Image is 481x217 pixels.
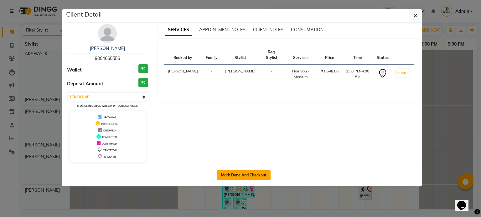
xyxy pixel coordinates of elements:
[101,122,118,126] span: IN PROGRESS
[67,67,82,74] span: Wallet
[284,46,317,65] th: Services
[103,149,117,152] span: TENTATIVE
[95,56,120,61] span: 9004660556
[317,46,342,65] th: Price
[103,129,116,132] span: DROPPED
[102,142,117,145] span: CONFIRMED
[138,78,148,87] h3: ₹0
[455,192,475,211] iframe: chat widget
[77,104,138,107] small: Change in status will apply to all services.
[90,46,125,51] a: [PERSON_NAME]
[221,46,259,65] th: Stylist
[288,68,313,80] div: Hair Spa - Medium
[102,136,117,139] span: COMPLETED
[259,46,284,65] th: Req. Stylist
[202,65,221,84] td: -
[342,46,373,65] th: Time
[199,27,246,32] span: APPOINTMENT NOTES
[397,69,410,77] button: START
[373,46,392,65] th: Status
[138,64,148,73] h3: ₹0
[342,65,373,84] td: 2:30 PM-4:00 PM
[103,116,116,119] span: UPCOMING
[259,65,284,84] td: -
[104,155,116,158] span: CHECK-IN
[225,69,256,73] span: [PERSON_NAME]
[202,46,221,65] th: Family
[98,24,117,43] img: avatar
[67,80,103,87] span: Deposit Amount
[164,65,202,84] td: [PERSON_NAME]
[217,170,271,180] button: Mark Done And Checkout
[165,24,192,36] span: SERVICES
[253,27,283,32] span: CLIENT NOTES
[291,27,323,32] span: CONSUMPTION
[164,46,202,65] th: Booked by
[321,68,339,74] div: ₹1,548.00
[66,10,102,19] h5: Client Detail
